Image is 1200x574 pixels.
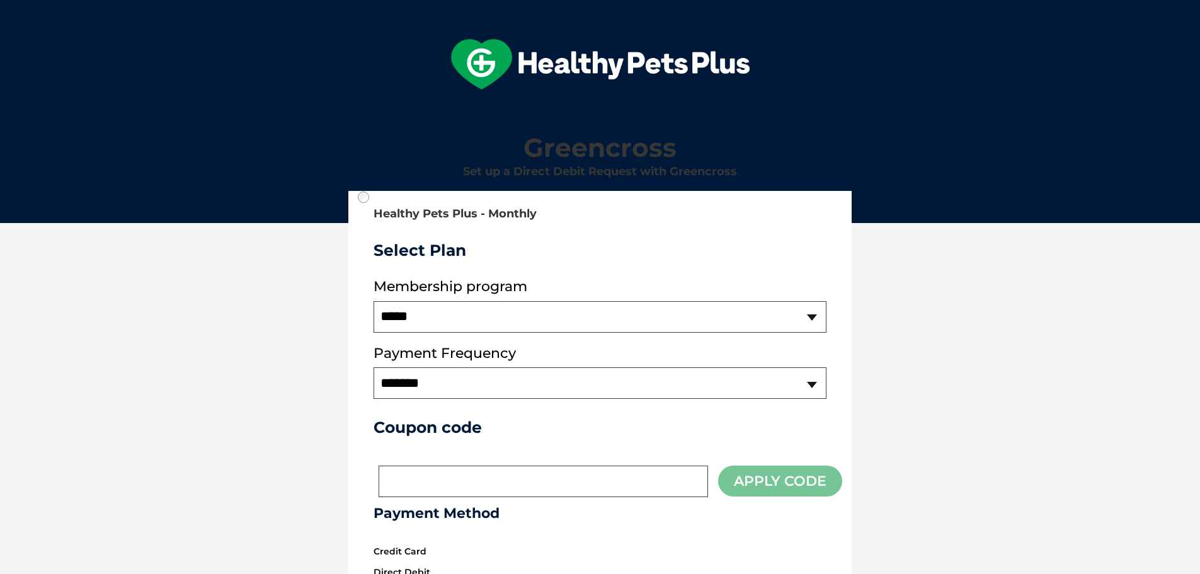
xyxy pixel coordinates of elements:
[374,543,426,560] label: Credit Card
[718,466,842,497] button: Apply Code
[451,39,750,89] img: hpp-logo-landscape-green-white.png
[374,345,516,362] label: Payment Frequency
[374,505,826,522] h3: Payment Method
[353,134,847,162] h1: Greencross
[358,192,369,203] input: Direct Debit
[353,166,847,178] h2: Set up a Direct Debit Request with Greencross
[374,208,826,221] h2: Healthy Pets Plus - Monthly
[374,241,826,260] h3: Select Plan
[374,418,826,437] h3: Coupon code
[374,278,826,295] label: Membership program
